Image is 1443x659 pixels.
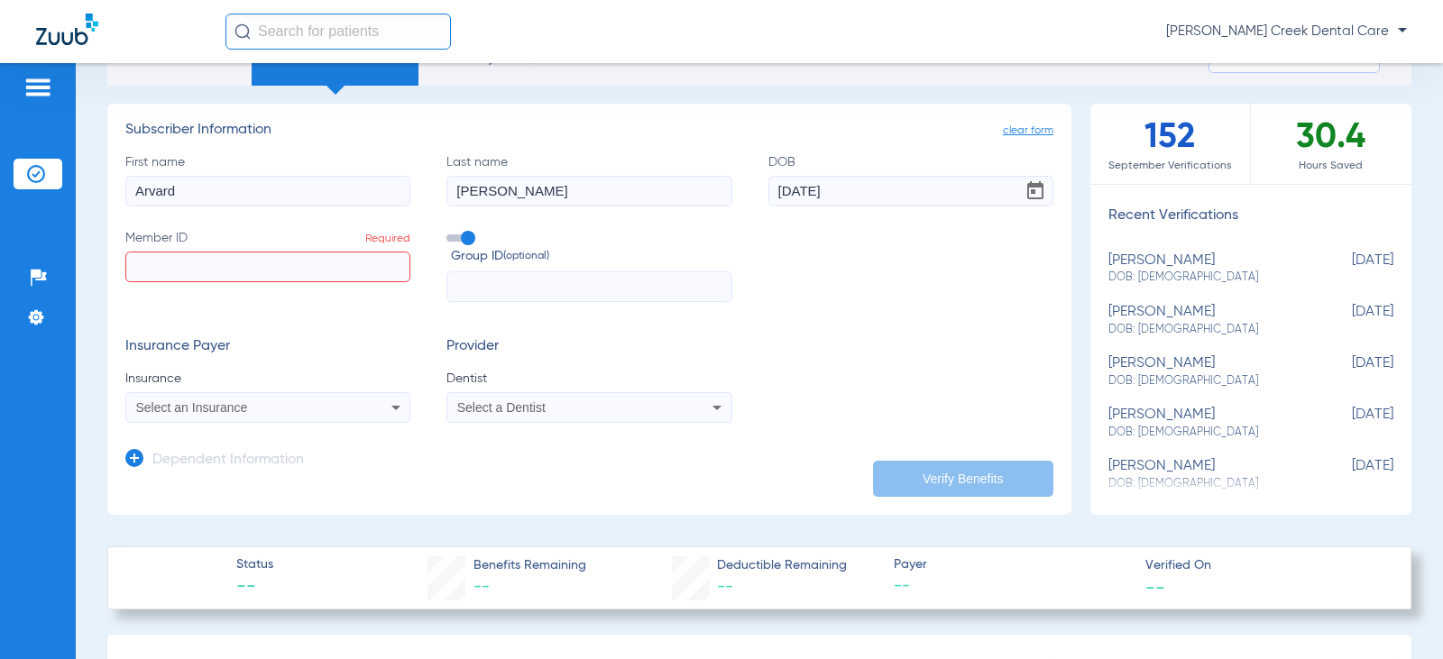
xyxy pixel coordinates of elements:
small: (optional) [503,247,549,266]
span: -- [236,575,273,600]
input: First name [125,176,410,206]
span: -- [1145,577,1165,596]
label: First name [125,153,410,206]
input: Last name [446,176,731,206]
input: Search for patients [225,14,451,50]
span: Payer [894,555,1130,574]
span: DOB: [DEMOGRAPHIC_DATA] [1108,373,1303,389]
div: [PERSON_NAME] [1108,407,1303,440]
span: -- [717,579,733,595]
button: Open calendar [1017,173,1053,209]
label: Member ID [125,229,410,303]
label: DOB [768,153,1053,206]
button: Verify Benefits [873,461,1053,497]
div: [PERSON_NAME] [1108,252,1303,286]
img: Zuub Logo [36,14,98,45]
h3: Subscriber Information [125,122,1053,140]
span: [DATE] [1303,458,1393,491]
div: 152 [1090,104,1251,184]
span: clear form [1003,122,1053,140]
div: 30.4 [1251,104,1411,184]
span: Insurance [125,370,410,388]
span: Benefits Remaining [473,556,586,575]
input: DOBOpen calendar [768,176,1053,206]
input: Member IDRequired [125,252,410,282]
img: Search Icon [234,23,251,40]
h3: Dependent Information [152,452,304,470]
img: hamburger-icon [23,77,52,98]
h3: Provider [446,338,731,356]
span: DOB: [DEMOGRAPHIC_DATA] [1108,270,1303,286]
span: -- [473,579,490,595]
span: Required [365,233,410,244]
div: [PERSON_NAME] [1108,355,1303,389]
span: Verified On [1145,556,1382,575]
span: Hours Saved [1251,157,1411,175]
span: [PERSON_NAME] Creek Dental Care [1166,23,1407,41]
div: [PERSON_NAME] [1108,458,1303,491]
span: DOB: [DEMOGRAPHIC_DATA] [1108,425,1303,441]
span: September Verifications [1090,157,1250,175]
span: Group ID [451,247,731,266]
span: -- [894,575,1130,598]
h3: Recent Verifications [1090,207,1411,225]
span: [DATE] [1303,407,1393,440]
span: Select a Dentist [457,400,546,415]
span: Dentist [446,370,731,388]
label: Last name [446,153,731,206]
span: [DATE] [1303,252,1393,286]
div: [PERSON_NAME] [1108,304,1303,337]
span: DOB: [DEMOGRAPHIC_DATA] [1108,322,1303,338]
span: Status [236,555,273,574]
span: Select an Insurance [136,400,248,415]
span: Deductible Remaining [717,556,847,575]
span: [DATE] [1303,355,1393,389]
span: [DATE] [1303,304,1393,337]
h3: Insurance Payer [125,338,410,356]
